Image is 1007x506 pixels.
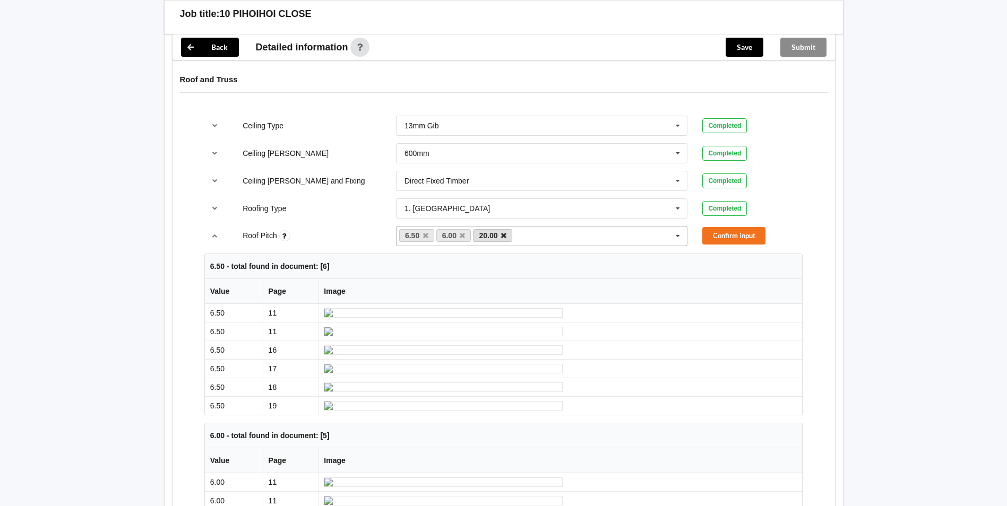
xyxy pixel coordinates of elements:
[263,322,319,341] td: 11
[324,401,563,411] img: ai_input-page19-RoofPitch-0-5.jpeg
[205,279,263,304] th: Value
[399,229,434,242] a: 6.50
[263,396,319,415] td: 19
[702,146,747,161] div: Completed
[204,116,225,135] button: reference-toggle
[243,177,365,185] label: Ceiling [PERSON_NAME] and Fixing
[243,231,279,240] label: Roof Pitch
[180,74,828,84] h4: Roof and Truss
[263,341,319,359] td: 16
[319,279,802,304] th: Image
[243,121,283,130] label: Ceiling Type
[726,38,763,57] button: Save
[702,201,747,216] div: Completed
[243,149,329,158] label: Ceiling [PERSON_NAME]
[324,496,563,505] img: ai_input-page11-RoofPitch-1-1.jpeg
[324,327,563,336] img: ai_input-page11-RoofPitch-0-1.jpeg
[404,177,469,185] div: Direct Fixed Timber
[404,205,490,212] div: 1. [GEOGRAPHIC_DATA]
[404,150,429,157] div: 600mm
[205,473,263,491] td: 6.00
[204,171,225,190] button: reference-toggle
[205,322,263,341] td: 6.50
[263,378,319,396] td: 18
[180,8,220,20] h3: Job title:
[324,382,563,392] img: ai_input-page18-RoofPitch-0-4.jpeg
[205,304,263,322] td: 6.50
[702,173,747,188] div: Completed
[324,345,563,355] img: ai_input-page16-RoofPitch-0-2.jpeg
[205,396,263,415] td: 6.50
[324,308,563,318] img: ai_input-page11-RoofPitch-0-0.jpeg
[319,448,802,473] th: Image
[263,473,319,491] td: 11
[263,448,319,473] th: Page
[205,359,263,378] td: 6.50
[243,204,286,213] label: Roofing Type
[436,229,471,242] a: 6.00
[324,477,563,487] img: ai_input-page11-RoofPitch-1-0.jpeg
[205,423,802,448] th: 6.00 - total found in document: [5]
[473,229,512,242] a: 20.00
[181,38,239,57] button: Back
[324,364,563,373] img: ai_input-page17-RoofPitch-0-3.jpeg
[205,341,263,359] td: 6.50
[204,226,225,246] button: reference-toggle
[404,122,439,129] div: 13mm Gib
[702,118,747,133] div: Completed
[263,304,319,322] td: 11
[220,8,312,20] h3: 10 PIHOIHOI CLOSE
[205,378,263,396] td: 6.50
[256,42,348,52] span: Detailed information
[205,448,263,473] th: Value
[205,254,802,279] th: 6.50 - total found in document: [6]
[263,279,319,304] th: Page
[204,144,225,163] button: reference-toggle
[263,359,319,378] td: 17
[204,199,225,218] button: reference-toggle
[702,227,765,245] button: Confirm input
